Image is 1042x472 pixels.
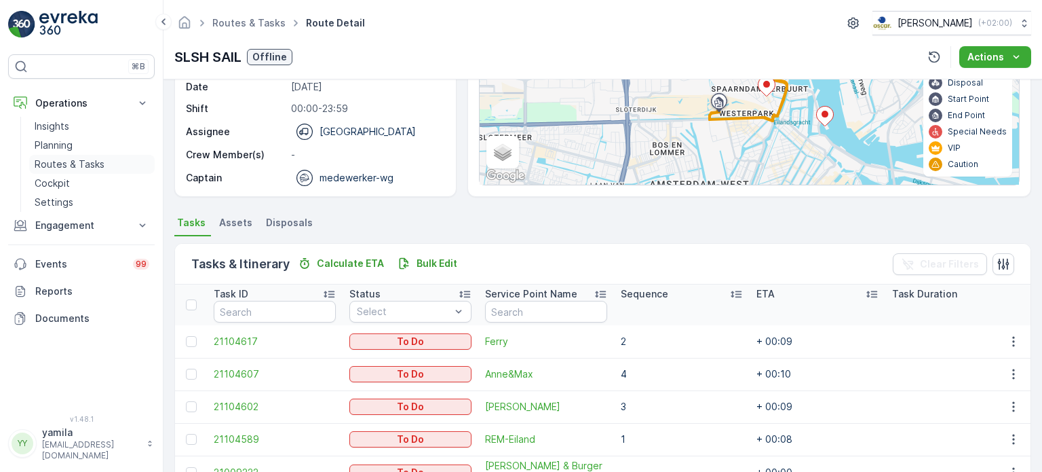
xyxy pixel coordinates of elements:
[320,125,416,139] p: [GEOGRAPHIC_DATA]
[35,139,73,152] p: Planning
[214,301,336,323] input: Search
[898,16,973,30] p: [PERSON_NAME]
[214,287,248,301] p: Task ID
[8,11,35,38] img: logo
[303,16,368,30] span: Route Detail
[349,366,471,382] button: To Do
[872,16,892,31] img: basis-logo_rgb2x.png
[614,358,750,391] td: 4
[186,336,197,347] div: Toggle Row Selected
[214,433,336,446] a: 21104589
[12,433,33,454] div: YY
[959,46,1031,68] button: Actions
[488,137,518,167] a: Layers
[485,433,607,446] a: REM-Eiland
[212,17,286,29] a: Routes & Tasks
[349,399,471,415] button: To Do
[8,90,155,117] button: Operations
[35,96,128,110] p: Operations
[35,312,149,325] p: Documents
[35,257,125,271] p: Events
[132,61,145,72] p: ⌘B
[8,426,155,461] button: YYyamila[EMAIL_ADDRESS][DOMAIN_NAME]
[186,434,197,445] div: Toggle Row Selected
[42,439,140,461] p: [EMAIL_ADDRESS][DOMAIN_NAME]
[177,216,206,230] span: Tasks
[872,11,1031,35] button: [PERSON_NAME](+02:00)
[621,287,668,301] p: Sequence
[35,196,73,209] p: Settings
[357,305,450,319] p: Select
[349,333,471,350] button: To Do
[247,49,292,65] button: Offline
[948,94,989,105] p: Start Point
[614,325,750,358] td: 2
[978,18,1012,29] p: ( +02:00 )
[174,47,242,67] p: SLSH SAIL
[397,335,424,348] p: To Do
[614,391,750,423] td: 3
[485,367,607,381] a: Anne&Max
[920,257,979,271] p: Clear Filters
[320,171,393,185] p: medewerker-wg
[214,367,336,381] a: 21104607
[485,335,607,348] a: Ferry
[8,278,155,305] a: Reports
[397,433,424,446] p: To Do
[756,287,775,301] p: ETA
[291,80,441,94] p: [DATE]
[186,148,286,162] p: Crew Member(s)
[317,257,384,270] p: Calculate ETA
[349,287,381,301] p: Status
[29,193,155,212] a: Settings
[948,77,983,88] p: Disposal
[614,423,750,456] td: 1
[219,216,252,230] span: Assets
[214,400,336,414] a: 21104602
[948,126,1007,137] p: Special Needs
[29,136,155,155] a: Planning
[186,171,222,185] p: Captain
[485,400,607,414] a: George Queen Str
[291,102,441,115] p: 00:00-23:59
[266,216,313,230] span: Disposals
[483,167,528,185] a: Open this area in Google Maps (opens a new window)
[29,155,155,174] a: Routes & Tasks
[291,148,441,162] p: -
[485,287,577,301] p: Service Point Name
[750,358,885,391] td: + 00:10
[191,255,290,274] p: Tasks & Itinerary
[186,80,286,94] p: Date
[214,335,336,348] a: 21104617
[485,400,607,414] span: [PERSON_NAME]
[967,50,1004,64] p: Actions
[292,255,389,272] button: Calculate ETA
[417,257,457,270] p: Bulk Edit
[186,369,197,380] div: Toggle Row Selected
[8,251,155,278] a: Events99
[35,158,104,171] p: Routes & Tasks
[397,400,424,414] p: To Do
[948,159,978,170] p: Caution
[35,285,149,298] p: Reports
[35,177,70,190] p: Cockpit
[177,20,192,32] a: Homepage
[186,125,230,139] p: Assignee
[893,253,987,275] button: Clear Filters
[35,219,128,232] p: Engagement
[948,143,961,153] p: VIP
[750,325,885,358] td: + 00:09
[186,401,197,412] div: Toggle Row Selected
[750,423,885,456] td: + 00:08
[483,167,528,185] img: Google
[948,110,985,121] p: End Point
[8,305,155,332] a: Documents
[8,212,155,239] button: Engagement
[186,102,286,115] p: Shift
